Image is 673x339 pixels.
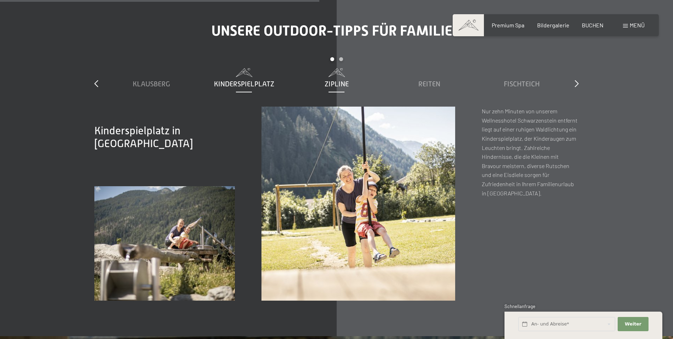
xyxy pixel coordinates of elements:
[630,22,645,28] span: Menü
[211,22,462,39] span: Unsere Outdoor-Tipps für Familien
[625,321,641,327] span: Weiter
[582,22,603,28] a: BUCHEN
[418,80,440,88] span: Reiten
[94,125,193,150] span: Kinderspielplatz in [GEOGRAPHIC_DATA]
[504,80,540,88] span: Fischteich
[537,22,569,28] a: Bildergalerie
[618,317,648,332] button: Weiter
[261,107,455,301] img: Ein Familienhotel in Südtirol zum Verlieben
[339,57,343,61] div: Carousel Page 2
[492,22,524,28] a: Premium Spa
[105,57,568,68] div: Carousel Pagination
[133,80,170,88] span: Klausberg
[214,80,274,88] span: Kinderspielplatz
[325,80,349,88] span: Zipline
[504,303,535,309] span: Schnellanfrage
[482,107,579,198] p: Nur zehn Minuten von unserem Wellnesshotel Schwarzenstein entfernt liegt auf einer ruhigen Waldli...
[330,57,334,61] div: Carousel Page 1 (Current Slide)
